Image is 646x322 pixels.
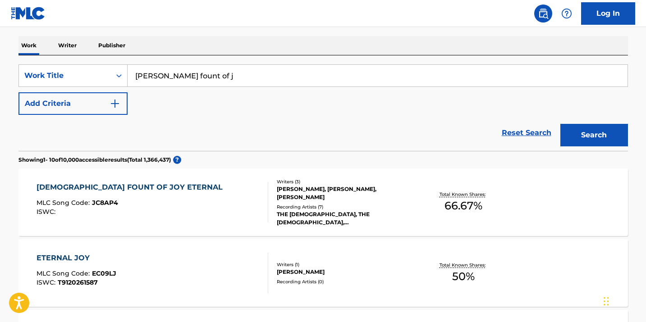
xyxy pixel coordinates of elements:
div: Recording Artists ( 7 ) [277,204,413,210]
button: Add Criteria [18,92,128,115]
form: Search Form [18,64,628,151]
div: Writers ( 1 ) [277,261,413,268]
p: Total Known Shares: [440,262,488,268]
div: [PERSON_NAME], [PERSON_NAME], [PERSON_NAME] [277,185,413,201]
div: [DEMOGRAPHIC_DATA] FOUNT OF JOY ETERNAL [37,182,227,193]
span: 66.67 % [444,198,482,214]
div: THE [DEMOGRAPHIC_DATA], THE [DEMOGRAPHIC_DATA], [DEMOGRAPHIC_DATA], [DEMOGRAPHIC_DATA][PERSON_NAM... [277,210,413,227]
span: 50 % [452,268,475,285]
p: Total Known Shares: [440,191,488,198]
div: Recording Artists ( 0 ) [277,278,413,285]
a: ETERNAL JOYMLC Song Code:EC09LJISWC:T9120261587Writers (1)[PERSON_NAME]Recording Artists (0)Total... [18,239,628,307]
button: Search [560,124,628,146]
span: EC09LJ [92,269,116,277]
div: Help [558,5,576,23]
a: Public Search [534,5,552,23]
span: MLC Song Code : [37,269,92,277]
span: T9120261587 [58,278,98,286]
div: [PERSON_NAME] [277,268,413,276]
p: Work [18,36,39,55]
p: Publisher [96,36,128,55]
a: Reset Search [497,123,556,143]
img: 9d2ae6d4665cec9f34b9.svg [110,98,120,109]
div: Work Title [24,70,105,81]
a: Log In [581,2,635,25]
div: Writers ( 3 ) [277,178,413,185]
span: MLC Song Code : [37,199,92,207]
span: ? [173,156,181,164]
img: help [561,8,572,19]
span: ISWC : [37,278,58,286]
img: search [538,8,549,19]
iframe: Chat Widget [601,279,646,322]
a: [DEMOGRAPHIC_DATA] FOUNT OF JOY ETERNALMLC Song Code:JC8AP4ISWC:Writers (3)[PERSON_NAME], [PERSON... [18,168,628,236]
p: Showing 1 - 10 of 10,000 accessible results (Total 1,366,437 ) [18,156,171,164]
span: JC8AP4 [92,199,118,207]
p: Writer [55,36,79,55]
div: Drag [604,288,609,315]
span: ISWC : [37,208,58,216]
img: MLC Logo [11,7,46,20]
div: ETERNAL JOY [37,253,116,263]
